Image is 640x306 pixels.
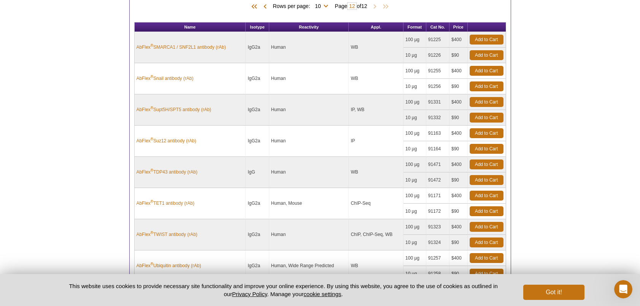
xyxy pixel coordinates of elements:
td: ChIP, ChIP-Seq, WB [349,219,403,250]
td: 91172 [426,204,449,219]
span: Last Page [379,3,390,11]
a: AbFlex®SMARCA1 / SNF2L1 antibody (rAb) [137,44,226,51]
a: AbFlex®Suz12 antibody (rAb) [137,137,196,144]
td: 100 µg [403,126,426,141]
sup: ® [151,106,153,110]
td: 91323 [426,219,449,235]
td: 91171 [426,188,449,204]
td: 10 µg [403,172,426,188]
th: Name [135,22,246,32]
sup: ® [151,262,153,266]
a: Add to Cart [470,175,503,185]
td: 91226 [426,48,449,63]
td: 10 µg [403,79,426,94]
td: WB [349,250,403,282]
td: IgG [246,157,269,188]
td: $400 [449,219,467,235]
a: AbFlex®TWIST antibody (rAb) [137,231,198,238]
sup: ® [151,168,153,172]
th: Format [403,22,426,32]
td: 91164 [426,141,449,157]
th: Appl. [349,22,403,32]
td: $90 [449,110,467,126]
p: This website uses cookies to provide necessary site functionality and improve your online experie... [56,282,511,298]
td: $400 [449,63,467,79]
a: AbFlex®TDP43 antibody (rAb) [137,169,198,175]
a: Add to Cart [470,113,503,123]
span: Next Page [371,3,379,11]
td: $90 [449,172,467,188]
td: $400 [449,126,467,141]
th: Isotype [246,22,269,32]
td: Human [269,94,349,126]
a: Add to Cart [470,222,503,232]
a: Add to Cart [470,50,503,60]
td: IgG2a [246,94,269,126]
td: Human [269,219,349,250]
iframe: Intercom live chat [614,280,632,298]
td: 91257 [426,250,449,266]
td: 100 µg [403,157,426,172]
td: $90 [449,79,467,94]
td: $90 [449,48,467,63]
a: Add to Cart [470,35,503,45]
td: 100 µg [403,188,426,204]
td: 91256 [426,79,449,94]
td: WB [349,32,403,63]
td: 100 µg [403,32,426,48]
td: 10 µg [403,204,426,219]
a: Add to Cart [470,191,503,201]
td: $400 [449,32,467,48]
td: 91324 [426,235,449,250]
td: WB [349,63,403,94]
td: IP [349,126,403,157]
td: $90 [449,235,467,250]
td: WB [349,157,403,188]
th: Price [449,22,467,32]
a: Add to Cart [470,269,503,279]
td: $400 [449,94,467,110]
td: 91332 [426,110,449,126]
td: $400 [449,188,467,204]
td: IgG2a [246,32,269,63]
sup: ® [151,231,153,235]
a: Add to Cart [470,144,503,154]
td: 10 µg [403,141,426,157]
td: IgG2a [246,126,269,157]
td: 100 µg [403,94,426,110]
td: Human, Mouse [269,188,349,219]
td: 91225 [426,32,449,48]
a: Privacy Policy [232,291,267,297]
td: 100 µg [403,219,426,235]
a: Add to Cart [470,206,503,216]
td: IgG2a [246,250,269,282]
td: 100 µg [403,250,426,266]
sup: ® [151,75,153,79]
td: 91163 [426,126,449,141]
a: Add to Cart [470,97,503,107]
a: Add to Cart [470,159,503,169]
span: Previous Page [261,3,269,11]
th: Cat No. [426,22,449,32]
td: IgG2a [246,219,269,250]
td: 10 µg [403,110,426,126]
a: AbFlex®Supt5H/SPT5 antibody (rAb) [137,106,211,113]
td: 91471 [426,157,449,172]
td: ChIP-Seq [349,188,403,219]
td: $90 [449,204,467,219]
sup: ® [151,137,153,141]
a: Add to Cart [470,81,503,91]
a: Add to Cart [470,237,503,247]
td: 91255 [426,63,449,79]
td: Human [269,32,349,63]
th: Reactivity [269,22,349,32]
td: 10 µg [403,266,426,282]
a: Add to Cart [470,128,503,138]
td: 100 µg [403,63,426,79]
button: Got it! [523,285,584,300]
td: Human [269,63,349,94]
td: Human [269,126,349,157]
sup: ® [151,199,153,204]
a: Add to Cart [470,253,503,263]
td: IgG2a [246,63,269,94]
